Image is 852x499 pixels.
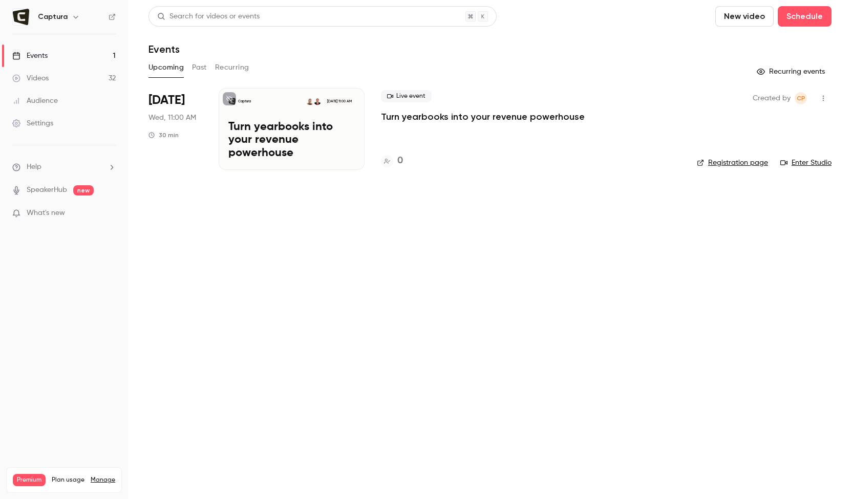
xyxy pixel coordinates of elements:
[148,88,202,170] div: Sep 10 Wed, 4:00 PM (Europe/London)
[148,131,179,139] div: 30 min
[778,6,832,27] button: Schedule
[780,158,832,168] a: Enter Studio
[12,73,49,83] div: Videos
[314,98,321,105] img: Brendan Collopy
[381,90,432,102] span: Live event
[91,476,115,484] a: Manage
[52,476,84,484] span: Plan usage
[381,111,585,123] a: Turn yearbooks into your revenue powerhouse
[13,9,29,25] img: Captura
[752,63,832,80] button: Recurring events
[753,92,791,104] span: Created by
[27,185,67,196] a: SpeakerHub
[148,59,184,76] button: Upcoming
[324,98,354,105] span: [DATE] 11:00 AM
[192,59,207,76] button: Past
[381,154,403,168] a: 0
[697,158,768,168] a: Registration page
[13,474,46,486] span: Premium
[397,154,403,168] h4: 0
[797,92,805,104] span: CP
[219,88,365,170] a: Turn yearbooks into your revenue powerhouseCapturaBrendan Collopy Christian Perry[DATE] 11:00 AMT...
[103,209,116,218] iframe: Noticeable Trigger
[12,96,58,106] div: Audience
[148,43,180,55] h1: Events
[27,208,65,219] span: What's new
[715,6,774,27] button: New video
[148,113,196,123] span: Wed, 11:00 AM
[795,92,807,104] span: Claudia Platzer
[157,11,260,22] div: Search for videos or events
[228,121,355,160] p: Turn yearbooks into your revenue powerhouse
[27,162,41,172] span: Help
[148,92,185,109] span: [DATE]
[215,59,249,76] button: Recurring
[38,12,68,22] h6: Captura
[238,99,251,104] p: Captura
[306,98,313,105] img: Christian Perry
[12,118,53,128] div: Settings
[12,51,48,61] div: Events
[73,185,94,196] span: new
[12,162,116,172] li: help-dropdown-opener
